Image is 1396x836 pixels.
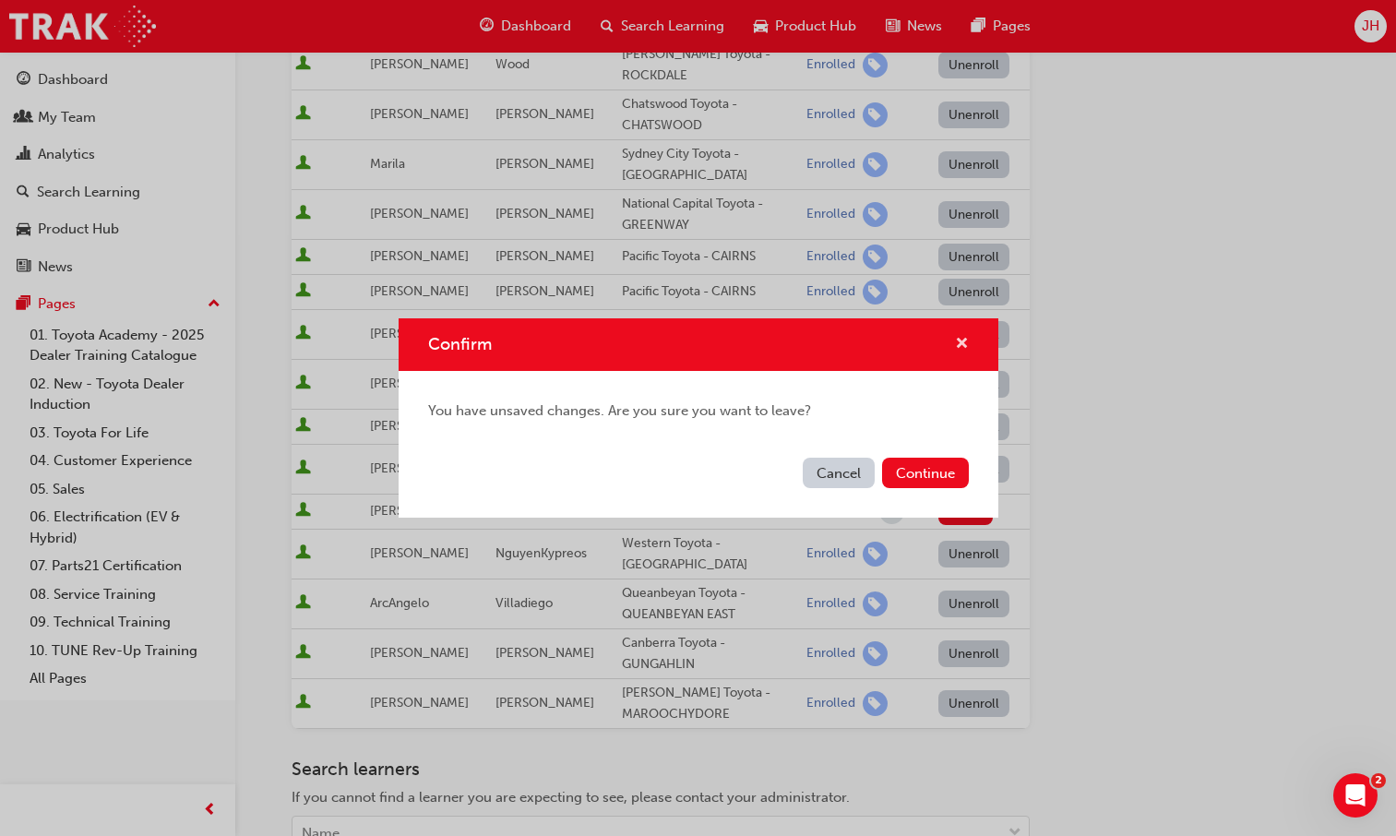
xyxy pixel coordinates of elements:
[399,371,998,451] div: You have unsaved changes. Are you sure you want to leave?
[1371,773,1386,788] span: 2
[882,458,969,488] button: Continue
[955,333,969,356] button: cross-icon
[399,318,998,518] div: Confirm
[803,458,875,488] button: Cancel
[1333,773,1378,818] iframe: Intercom live chat
[955,337,969,353] span: cross-icon
[428,334,492,354] span: Confirm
